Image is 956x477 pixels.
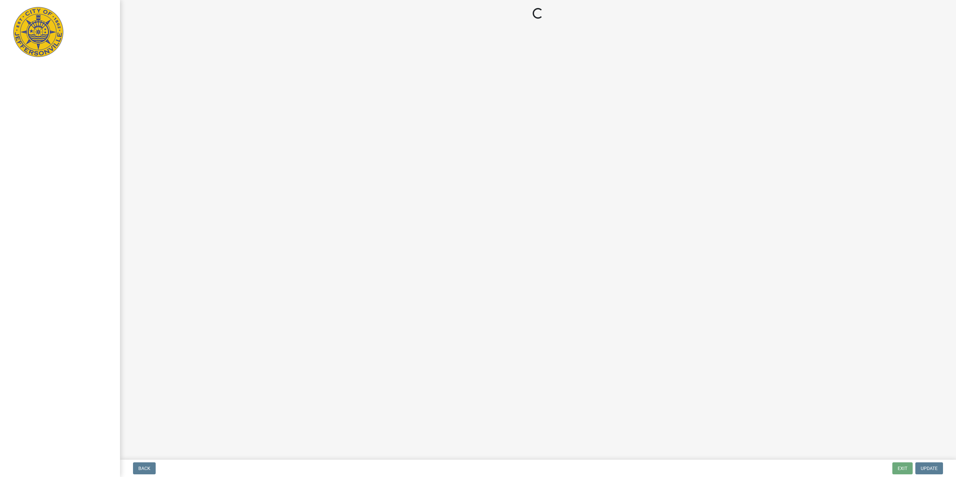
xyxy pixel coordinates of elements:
[921,466,938,471] span: Update
[138,466,150,471] span: Back
[13,7,63,57] img: City of Jeffersonville, Indiana
[892,462,913,474] button: Exit
[133,462,156,474] button: Back
[915,462,943,474] button: Update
